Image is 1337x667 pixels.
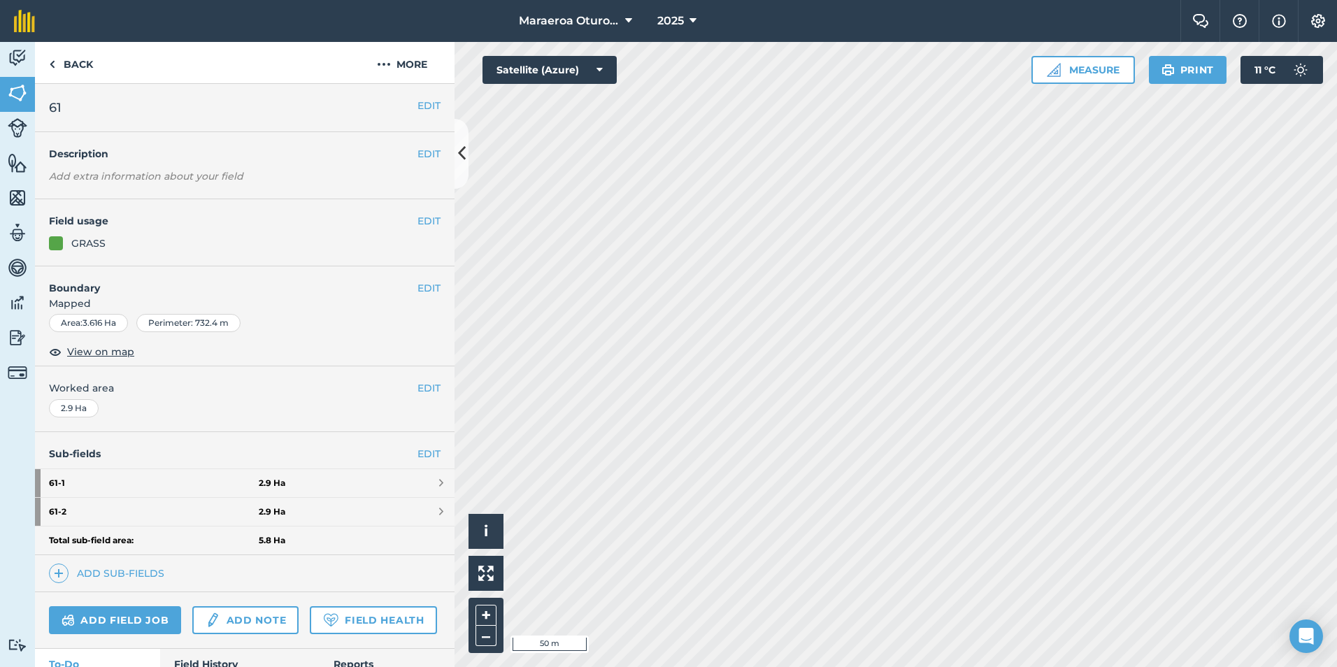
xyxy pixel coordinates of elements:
button: – [476,626,496,646]
img: svg+xml;base64,PHN2ZyB4bWxucz0iaHR0cDovL3d3dy53My5vcmcvMjAwMC9zdmciIHdpZHRoPSI1NiIgaGVpZ2h0PSI2MC... [8,187,27,208]
img: svg+xml;base64,PHN2ZyB4bWxucz0iaHR0cDovL3d3dy53My5vcmcvMjAwMC9zdmciIHdpZHRoPSI1NiIgaGVpZ2h0PSI2MC... [8,152,27,173]
button: View on map [49,343,134,360]
span: View on map [67,344,134,359]
img: svg+xml;base64,PD94bWwgdmVyc2lvbj0iMS4wIiBlbmNvZGluZz0idXRmLTgiPz4KPCEtLSBHZW5lcmF0b3I6IEFkb2JlIE... [8,638,27,652]
a: 61-12.9 Ha [35,469,455,497]
strong: 2.9 Ha [259,478,285,489]
strong: 61 - 1 [49,469,259,497]
button: EDIT [417,380,441,396]
strong: Total sub-field area: [49,535,259,546]
h4: Field usage [49,213,417,229]
img: svg+xml;base64,PD94bWwgdmVyc2lvbj0iMS4wIiBlbmNvZGluZz0idXRmLTgiPz4KPCEtLSBHZW5lcmF0b3I6IEFkb2JlIE... [8,257,27,278]
a: 61-22.9 Ha [35,498,455,526]
a: Add field job [49,606,181,634]
button: EDIT [417,280,441,296]
div: Open Intercom Messenger [1289,619,1323,653]
img: svg+xml;base64,PD94bWwgdmVyc2lvbj0iMS4wIiBlbmNvZGluZz0idXRmLTgiPz4KPCEtLSBHZW5lcmF0b3I6IEFkb2JlIE... [8,292,27,313]
img: svg+xml;base64,PD94bWwgdmVyc2lvbj0iMS4wIiBlbmNvZGluZz0idXRmLTgiPz4KPCEtLSBHZW5lcmF0b3I6IEFkb2JlIE... [8,327,27,348]
img: svg+xml;base64,PHN2ZyB4bWxucz0iaHR0cDovL3d3dy53My5vcmcvMjAwMC9zdmciIHdpZHRoPSI5IiBoZWlnaHQ9IjI0Ii... [49,56,55,73]
img: A cog icon [1310,14,1327,28]
a: Field Health [310,606,436,634]
h4: Sub-fields [35,446,455,461]
span: Maraeroa Oturoa 2b [519,13,620,29]
button: i [469,514,503,549]
img: svg+xml;base64,PD94bWwgdmVyc2lvbj0iMS4wIiBlbmNvZGluZz0idXRmLTgiPz4KPCEtLSBHZW5lcmF0b3I6IEFkb2JlIE... [8,222,27,243]
button: EDIT [417,146,441,162]
img: svg+xml;base64,PD94bWwgdmVyc2lvbj0iMS4wIiBlbmNvZGluZz0idXRmLTgiPz4KPCEtLSBHZW5lcmF0b3I6IEFkb2JlIE... [8,118,27,138]
button: More [350,42,455,83]
div: Area : 3.616 Ha [49,314,128,332]
img: svg+xml;base64,PD94bWwgdmVyc2lvbj0iMS4wIiBlbmNvZGluZz0idXRmLTgiPz4KPCEtLSBHZW5lcmF0b3I6IEFkb2JlIE... [62,612,75,629]
button: 11 °C [1241,56,1323,84]
img: fieldmargin Logo [14,10,35,32]
span: 61 [49,98,62,117]
button: Print [1149,56,1227,84]
img: svg+xml;base64,PHN2ZyB4bWxucz0iaHR0cDovL3d3dy53My5vcmcvMjAwMC9zdmciIHdpZHRoPSIxNCIgaGVpZ2h0PSIyNC... [54,565,64,582]
a: Add note [192,606,299,634]
img: svg+xml;base64,PD94bWwgdmVyc2lvbj0iMS4wIiBlbmNvZGluZz0idXRmLTgiPz4KPCEtLSBHZW5lcmF0b3I6IEFkb2JlIE... [8,48,27,69]
span: 2025 [657,13,684,29]
span: Worked area [49,380,441,396]
div: GRASS [71,236,106,251]
strong: 5.8 Ha [259,535,285,546]
img: svg+xml;base64,PHN2ZyB4bWxucz0iaHR0cDovL3d3dy53My5vcmcvMjAwMC9zdmciIHdpZHRoPSIxOSIgaGVpZ2h0PSIyNC... [1161,62,1175,78]
img: Four arrows, one pointing top left, one top right, one bottom right and the last bottom left [478,566,494,581]
button: Satellite (Azure) [482,56,617,84]
button: + [476,605,496,626]
button: EDIT [417,213,441,229]
img: Ruler icon [1047,63,1061,77]
div: 2.9 Ha [49,399,99,417]
img: svg+xml;base64,PHN2ZyB4bWxucz0iaHR0cDovL3d3dy53My5vcmcvMjAwMC9zdmciIHdpZHRoPSIxOCIgaGVpZ2h0PSIyNC... [49,343,62,360]
span: Mapped [35,296,455,311]
em: Add extra information about your field [49,170,243,182]
a: EDIT [417,446,441,461]
img: svg+xml;base64,PHN2ZyB4bWxucz0iaHR0cDovL3d3dy53My5vcmcvMjAwMC9zdmciIHdpZHRoPSI1NiIgaGVpZ2h0PSI2MC... [8,83,27,103]
strong: 2.9 Ha [259,506,285,517]
span: i [484,522,488,540]
img: svg+xml;base64,PHN2ZyB4bWxucz0iaHR0cDovL3d3dy53My5vcmcvMjAwMC9zdmciIHdpZHRoPSIxNyIgaGVpZ2h0PSIxNy... [1272,13,1286,29]
img: Two speech bubbles overlapping with the left bubble in the forefront [1192,14,1209,28]
a: Add sub-fields [49,564,170,583]
img: svg+xml;base64,PHN2ZyB4bWxucz0iaHR0cDovL3d3dy53My5vcmcvMjAwMC9zdmciIHdpZHRoPSIyMCIgaGVpZ2h0PSIyNC... [377,56,391,73]
strong: 61 - 2 [49,498,259,526]
button: EDIT [417,98,441,113]
h4: Boundary [35,266,417,296]
img: svg+xml;base64,PD94bWwgdmVyc2lvbj0iMS4wIiBlbmNvZGluZz0idXRmLTgiPz4KPCEtLSBHZW5lcmF0b3I6IEFkb2JlIE... [8,363,27,382]
button: Measure [1031,56,1135,84]
div: Perimeter : 732.4 m [136,314,241,332]
span: 11 ° C [1254,56,1275,84]
h4: Description [49,146,441,162]
img: A question mark icon [1231,14,1248,28]
img: svg+xml;base64,PD94bWwgdmVyc2lvbj0iMS4wIiBlbmNvZGluZz0idXRmLTgiPz4KPCEtLSBHZW5lcmF0b3I6IEFkb2JlIE... [1287,56,1315,84]
a: Back [35,42,107,83]
img: svg+xml;base64,PD94bWwgdmVyc2lvbj0iMS4wIiBlbmNvZGluZz0idXRmLTgiPz4KPCEtLSBHZW5lcmF0b3I6IEFkb2JlIE... [205,612,220,629]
